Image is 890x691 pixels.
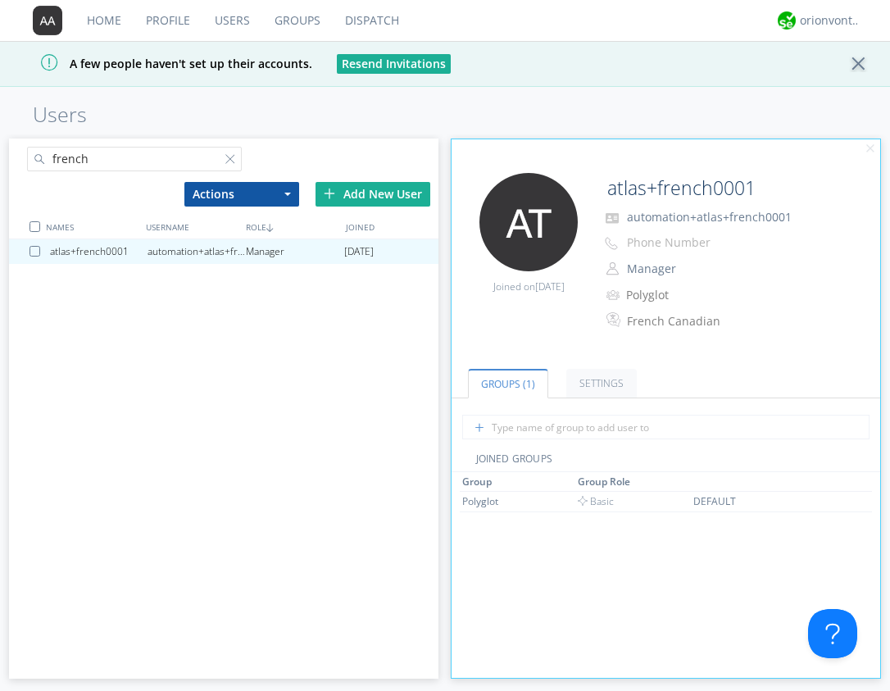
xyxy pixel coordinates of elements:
img: cancel.svg [865,143,876,155]
div: JOINED GROUPS [452,452,881,471]
button: Manager [621,257,785,280]
img: 29d36aed6fa347d5a1537e7736e6aa13 [778,11,796,30]
img: icon-alert-users-thin-outline.svg [606,284,622,306]
a: Settings [566,369,637,398]
div: atlas+french0001 [50,239,148,264]
span: Basic [578,494,614,508]
span: [DATE] [344,239,374,264]
div: DEFAULT [693,494,816,508]
button: Resend Invitations [337,54,451,74]
th: Toggle SortBy [691,472,825,492]
div: USERNAME [142,215,242,239]
div: Add New User [316,182,430,207]
img: 373638.png [33,6,62,35]
a: Groups (1) [468,369,548,398]
span: [DATE] [535,280,565,293]
input: Type name of group to add user to [462,415,870,439]
span: A few people haven't set up their accounts. [12,56,312,71]
div: Polyglot [626,287,763,303]
input: Search users [27,147,242,171]
button: Actions [184,182,299,207]
img: In groups with Translation enabled, this user's messages will be automatically translated to and ... [606,310,623,330]
div: ROLE [242,215,342,239]
a: atlas+french0001automation+atlas+french0001Manager[DATE] [9,239,438,264]
div: JOINED [342,215,442,239]
div: French Canadian [627,313,764,330]
th: Toggle SortBy [575,472,691,492]
iframe: Toggle Customer Support [808,609,857,658]
img: person-outline.svg [606,262,619,275]
img: 373638.png [479,173,578,271]
div: orionvontas+atlas+automation+org2 [800,12,861,29]
div: NAMES [42,215,142,239]
span: Joined on [493,280,565,293]
div: automation+atlas+french0001 [148,239,246,264]
span: automation+atlas+french0001 [627,209,792,225]
th: Toggle SortBy [460,472,575,492]
h1: Users [33,103,890,126]
div: Polyglot [462,494,573,508]
div: Manager [246,239,344,264]
img: plus.svg [324,188,335,199]
input: Name [601,173,819,203]
img: phone-outline.svg [605,237,618,250]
